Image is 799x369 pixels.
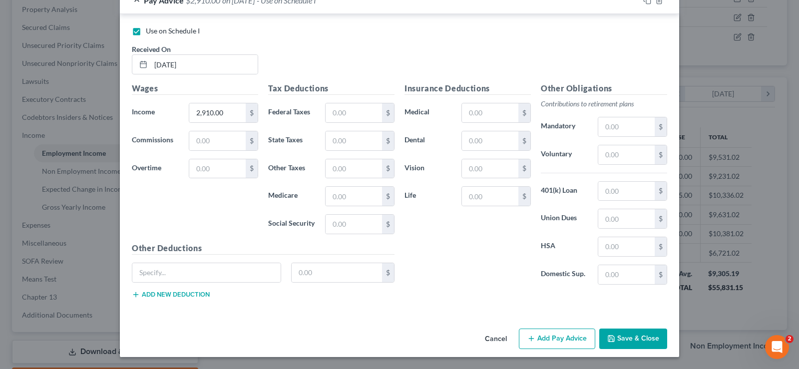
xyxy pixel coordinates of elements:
[382,159,394,178] div: $
[382,187,394,206] div: $
[655,145,667,164] div: $
[536,145,593,165] label: Voluntary
[292,263,383,282] input: 0.00
[263,159,320,179] label: Other Taxes
[399,131,456,151] label: Dental
[404,82,531,95] h5: Insurance Deductions
[536,209,593,229] label: Union Dues
[399,103,456,123] label: Medical
[132,107,155,116] span: Income
[655,182,667,201] div: $
[263,186,320,206] label: Medicare
[246,159,258,178] div: $
[326,187,382,206] input: 0.00
[326,215,382,234] input: 0.00
[786,335,794,343] span: 2
[132,82,258,95] h5: Wages
[655,209,667,228] div: $
[263,131,320,151] label: State Taxes
[536,237,593,257] label: HSA
[518,103,530,122] div: $
[598,145,655,164] input: 0.00
[462,159,518,178] input: 0.00
[189,103,246,122] input: 0.00
[598,209,655,228] input: 0.00
[263,214,320,234] label: Social Security
[382,103,394,122] div: $
[326,103,382,122] input: 0.00
[399,186,456,206] label: Life
[518,159,530,178] div: $
[382,263,394,282] div: $
[246,131,258,150] div: $
[132,291,210,299] button: Add new deduction
[189,131,246,150] input: 0.00
[382,215,394,234] div: $
[655,237,667,256] div: $
[536,181,593,201] label: 401(k) Loan
[765,335,789,359] iframe: Intercom live chat
[326,131,382,150] input: 0.00
[246,103,258,122] div: $
[462,187,518,206] input: 0.00
[462,103,518,122] input: 0.00
[146,26,200,35] span: Use on Schedule I
[127,131,184,151] label: Commissions
[127,159,184,179] label: Overtime
[541,99,667,109] p: Contributions to retirement plans
[599,329,667,350] button: Save & Close
[518,131,530,150] div: $
[189,159,246,178] input: 0.00
[477,330,515,350] button: Cancel
[151,55,258,74] input: MM/DD/YYYY
[132,242,395,255] h5: Other Deductions
[518,187,530,206] div: $
[382,131,394,150] div: $
[268,82,395,95] h5: Tax Deductions
[598,237,655,256] input: 0.00
[655,265,667,284] div: $
[399,159,456,179] label: Vision
[132,45,171,53] span: Received On
[536,117,593,137] label: Mandatory
[598,117,655,136] input: 0.00
[598,265,655,284] input: 0.00
[519,329,595,350] button: Add Pay Advice
[541,82,667,95] h5: Other Obligations
[132,263,281,282] input: Specify...
[263,103,320,123] label: Federal Taxes
[462,131,518,150] input: 0.00
[655,117,667,136] div: $
[326,159,382,178] input: 0.00
[598,182,655,201] input: 0.00
[536,265,593,285] label: Domestic Sup.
